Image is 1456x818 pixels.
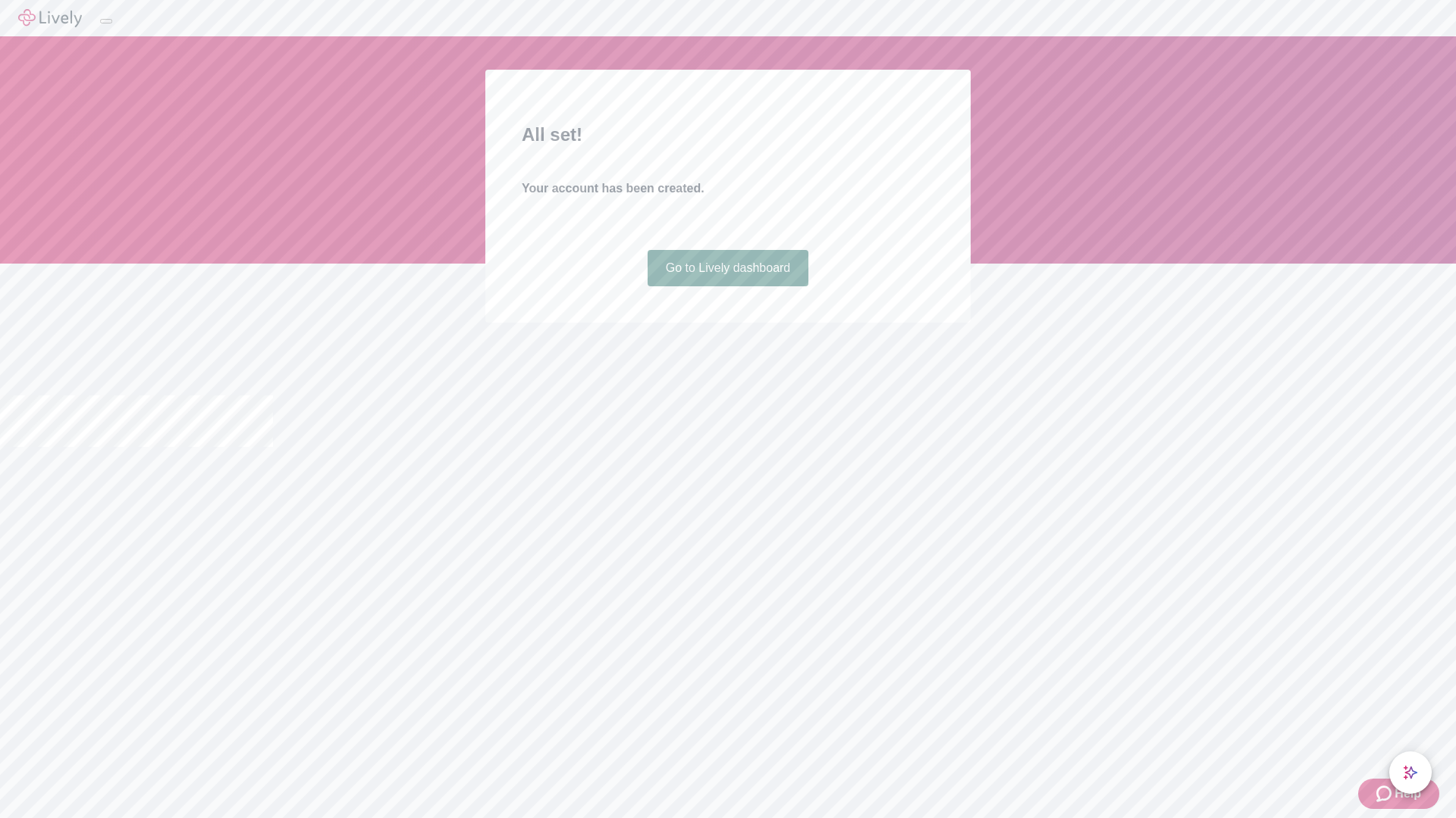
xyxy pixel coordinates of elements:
[648,250,809,286] a: Go to Lively dashboard
[522,180,934,198] h4: Your account has been created.
[1358,779,1439,809] button: Zendesk support iconHelp
[1389,751,1432,794] button: chat
[1376,785,1395,803] svg: Zendesk support icon
[1403,765,1418,780] svg: Lively AI Assistant
[1395,785,1421,803] span: Help
[522,121,934,148] h2: All set!
[100,19,112,23] button: Log out
[18,9,82,27] img: Lively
